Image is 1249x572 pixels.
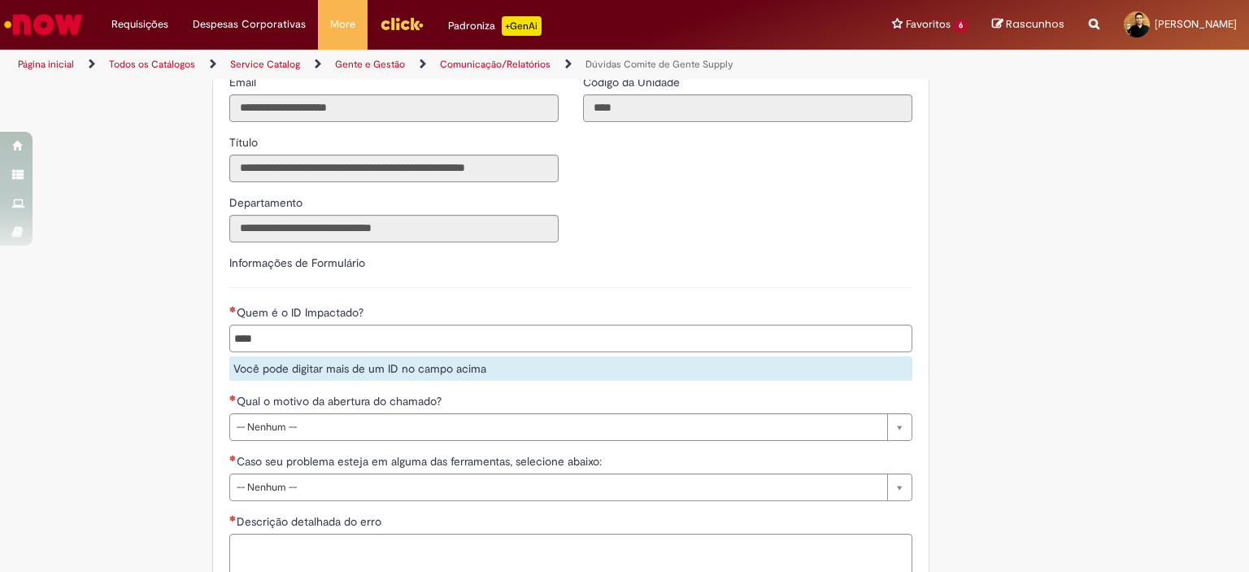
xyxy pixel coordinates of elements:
ul: Trilhas de página [12,50,820,80]
span: Quem é o ID Impactado? [237,305,367,320]
div: Padroniza [448,16,542,36]
span: -- Nenhum -- [237,414,879,440]
input: Departamento [229,215,559,242]
a: Comunicação/Relatórios [440,58,551,71]
span: Favoritos [906,16,951,33]
span: More [330,16,355,33]
span: Qual o motivo da abertura do chamado? [237,394,445,408]
span: Somente leitura - Email [229,75,259,90]
span: Caso seu problema esteja em alguma das ferramentas, selecione abaixo: [237,454,605,469]
a: Service Catalog [230,58,300,71]
img: ServiceNow [2,8,85,41]
img: click_logo_yellow_360x200.png [380,11,424,36]
span: Somente leitura - Título [229,135,261,150]
span: Necessários [229,515,237,522]
span: [PERSON_NAME] [1155,17,1237,31]
span: Despesas Corporativas [193,16,306,33]
span: Somente leitura - Código da Unidade [583,75,683,90]
label: Somente leitura - Email [229,74,259,90]
span: Necessários [229,395,237,401]
label: Informações de Formulário [229,255,365,270]
span: Necessários [229,306,237,312]
input: Código da Unidade [583,94,912,122]
a: Gente e Gestão [335,58,405,71]
span: Descrição detalhada do erro [237,514,385,529]
a: Página inicial [18,58,74,71]
div: Você pode digitar mais de um ID no campo acima [229,356,912,381]
label: Somente leitura - Título [229,134,261,151]
label: Somente leitura - Departamento [229,194,306,211]
span: Requisições [111,16,168,33]
input: Email [229,94,559,122]
span: Necessários [229,455,237,461]
p: +GenAi [502,16,542,36]
a: Dúvidas Comite de Gente Supply [585,58,733,71]
label: Somente leitura - Código da Unidade [583,74,683,90]
span: -- Nenhum -- [237,474,879,500]
span: Somente leitura - Departamento [229,195,306,210]
input: Título [229,155,559,182]
a: Rascunhos [992,17,1064,33]
span: Rascunhos [1006,16,1064,32]
a: Todos os Catálogos [109,58,195,71]
span: 6 [954,19,968,33]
